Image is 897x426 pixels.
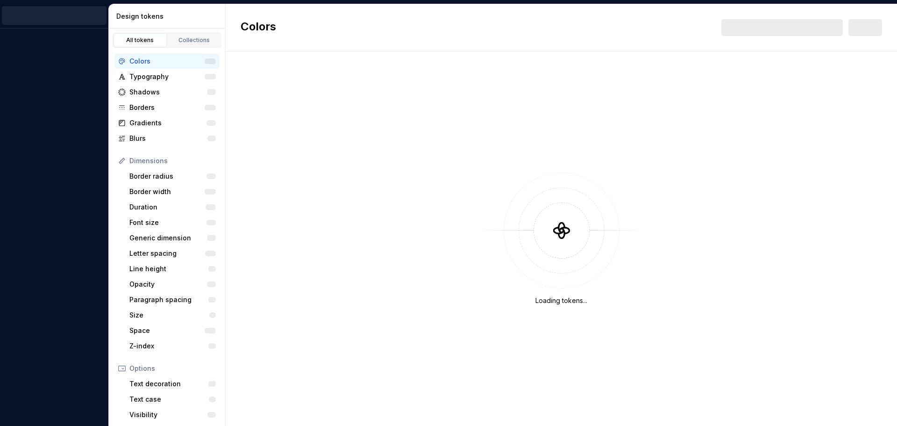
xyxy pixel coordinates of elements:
div: Options [129,364,216,373]
div: Blurs [129,134,207,143]
div: Gradients [129,118,206,128]
a: Font size [126,215,220,230]
a: Text decoration [126,376,220,391]
a: Typography [114,69,220,84]
a: Border width [126,184,220,199]
div: All tokens [117,36,164,44]
div: Font size [129,218,206,227]
a: Generic dimension [126,231,220,245]
div: Collections [171,36,218,44]
h2: Colors [241,19,276,36]
div: Colors [129,57,205,66]
div: Size [129,310,209,320]
div: Text case [129,395,209,404]
a: Borders [114,100,220,115]
div: Dimensions [129,156,216,166]
div: Letter spacing [129,249,205,258]
a: Colors [114,54,220,69]
div: Border width [129,187,205,196]
a: Letter spacing [126,246,220,261]
a: Z-index [126,339,220,354]
div: Shadows [129,87,207,97]
div: Borders [129,103,205,112]
div: Loading tokens... [535,296,587,305]
a: Visibility [126,407,220,422]
a: Gradients [114,116,220,130]
div: Border radius [129,172,206,181]
div: Z-index [129,341,208,351]
div: Line height [129,264,208,274]
a: Border radius [126,169,220,184]
div: Generic dimension [129,233,207,243]
a: Paragraph spacing [126,292,220,307]
a: Size [126,308,220,323]
div: Design tokens [116,12,221,21]
div: Typography [129,72,205,81]
a: Blurs [114,131,220,146]
div: Duration [129,202,206,212]
a: Opacity [126,277,220,292]
a: Duration [126,200,220,215]
a: Line height [126,261,220,276]
div: Visibility [129,410,207,419]
a: Text case [126,392,220,407]
div: Paragraph spacing [129,295,208,304]
div: Opacity [129,280,207,289]
a: Shadows [114,85,220,100]
div: Text decoration [129,379,208,389]
a: Space [126,323,220,338]
div: Space [129,326,205,335]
